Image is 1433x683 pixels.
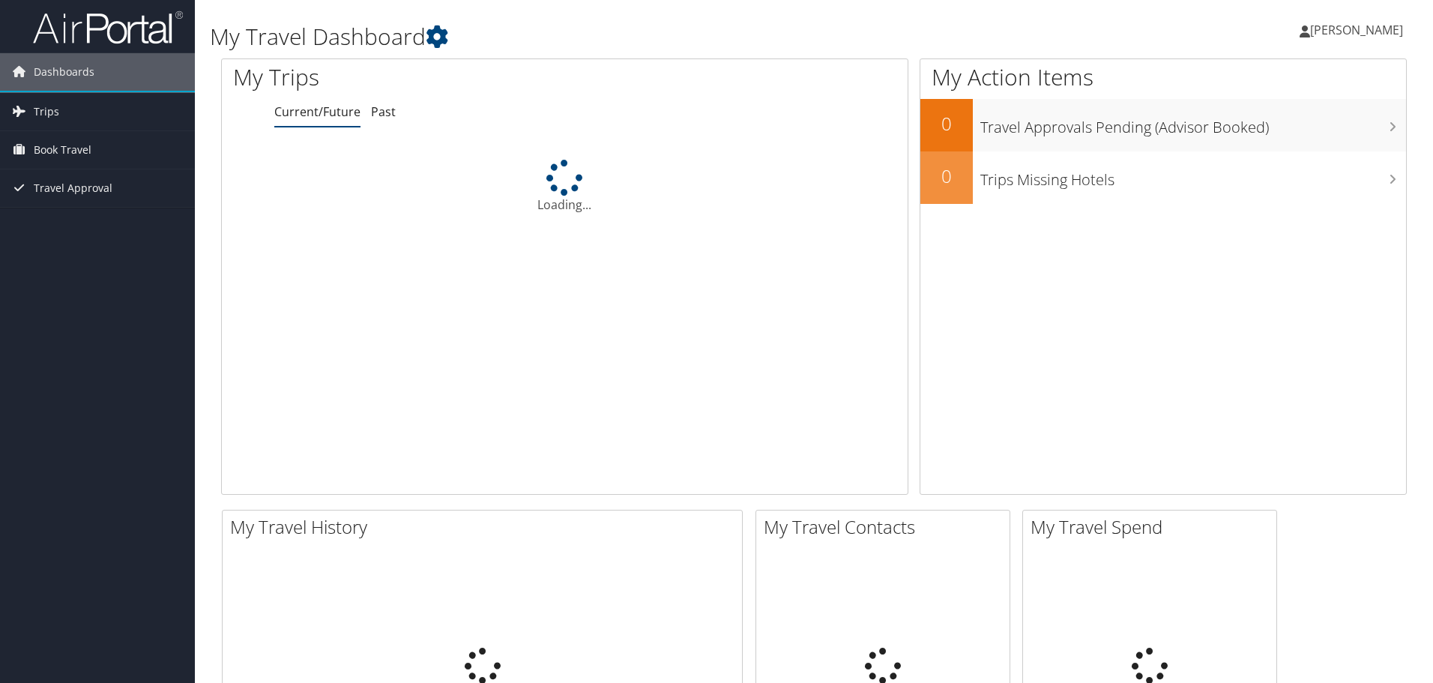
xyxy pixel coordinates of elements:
[274,103,360,120] a: Current/Future
[920,111,973,136] h2: 0
[920,99,1406,151] a: 0Travel Approvals Pending (Advisor Booked)
[371,103,396,120] a: Past
[920,151,1406,204] a: 0Trips Missing Hotels
[920,163,973,189] h2: 0
[210,21,1016,52] h1: My Travel Dashboard
[34,93,59,130] span: Trips
[920,61,1406,93] h1: My Action Items
[222,160,908,214] div: Loading...
[34,169,112,207] span: Travel Approval
[1031,514,1276,540] h2: My Travel Spend
[764,514,1010,540] h2: My Travel Contacts
[34,131,91,169] span: Book Travel
[980,162,1406,190] h3: Trips Missing Hotels
[230,514,742,540] h2: My Travel History
[1300,7,1418,52] a: [PERSON_NAME]
[980,109,1406,138] h3: Travel Approvals Pending (Advisor Booked)
[34,53,94,91] span: Dashboards
[1310,22,1403,38] span: [PERSON_NAME]
[233,61,611,93] h1: My Trips
[33,10,183,45] img: airportal-logo.png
